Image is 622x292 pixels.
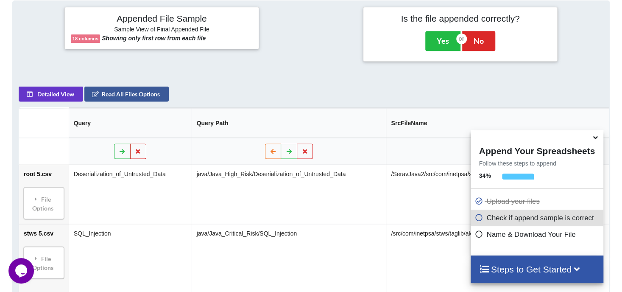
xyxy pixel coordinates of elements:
div: File Options [26,190,61,216]
td: Deserialization_of_Untrusted_Data [69,165,192,224]
td: root 5.csv [19,165,69,224]
button: Detailed View [19,86,83,101]
iframe: chat widget [8,258,36,284]
b: 18 columns [73,36,99,41]
button: Yes [425,31,460,51]
th: Query Path [192,108,386,138]
h6: Sample View of Final Appended File [71,26,253,34]
button: No [462,31,495,51]
p: Follow these steps to append [471,159,603,168]
p: Name & Download Your File [475,229,601,240]
h4: Append Your Spreadsheets [471,143,603,156]
p: Check if append sample is correct [475,213,601,223]
div: File Options [26,249,61,276]
h4: Steps to Get Started [479,264,595,275]
th: Query [69,108,192,138]
h4: Appended File Sample [71,13,253,25]
h4: Is the file appended correctly? [369,13,551,24]
button: Read All Files Options [84,86,169,101]
td: java/Java_High_Risk/Deserialization_of_Untrusted_Data [192,165,386,224]
b: 34 % [479,172,491,179]
b: Showing only first row from each file [102,35,206,42]
p: Upload your files [475,196,601,207]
